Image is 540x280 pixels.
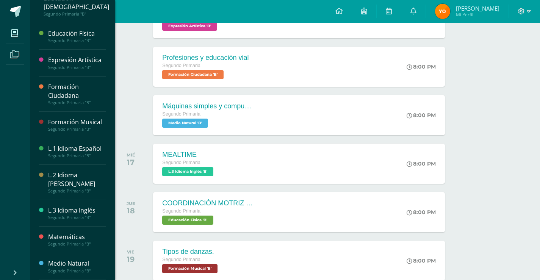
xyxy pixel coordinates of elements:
[162,102,253,110] div: Máquinas simples y compuestas
[48,100,106,105] div: Segundo Primaria "B"
[162,264,218,273] span: Formación Musical 'B'
[162,199,253,207] div: COORDINACIÓN MOTRIZ Y JUEGOS CON RITMO Y SALTO
[435,4,450,19] img: b1a714f2f8ae12f018216e412b5da3f3.png
[48,268,106,274] div: Segundo Primaria "B"
[48,206,106,215] div: L.3 Idioma Inglés
[407,160,436,167] div: 8:00 PM
[44,11,109,17] div: Segundo Primaria "B"
[127,201,135,206] div: JUE
[48,29,106,43] a: Educación FísicaSegundo Primaria "B"
[48,233,106,241] div: Matemáticas
[162,70,224,79] span: Formación Ciudadana 'B'
[162,208,200,214] span: Segundo Primaria
[48,118,106,127] div: Formación Musical
[48,188,106,194] div: Segundo Primaria "B"
[48,215,106,220] div: Segundo Primaria "B"
[162,248,219,256] div: Tipos de danzas.
[48,56,106,70] a: Expresión ArtísticaSegundo Primaria "B"
[48,144,106,158] a: L.1 Idioma EspañolSegundo Primaria "B"
[162,160,200,165] span: Segundo Primaria
[48,259,106,273] a: Medio NaturalSegundo Primaria "B"
[48,241,106,247] div: Segundo Primaria "B"
[48,38,106,43] div: Segundo Primaria "B"
[162,151,215,159] div: MEALTIME
[162,119,208,128] span: Medio Natural 'B'
[48,153,106,158] div: Segundo Primaria "B"
[48,118,106,132] a: Formación MusicalSegundo Primaria "B"
[48,127,106,132] div: Segundo Primaria "B"
[162,216,213,225] span: Educación Física 'B'
[48,171,106,194] a: L.2 Idioma [PERSON_NAME]Segundo Primaria "B"
[48,259,106,268] div: Medio Natural
[48,29,106,38] div: Educación Física
[456,5,499,12] span: [PERSON_NAME]
[162,167,213,176] span: L.3 Idioma Inglés 'B'
[127,255,135,264] div: 19
[407,209,436,216] div: 8:00 PM
[127,249,135,255] div: VIE
[48,206,106,220] a: L.3 Idioma InglésSegundo Primaria "B"
[162,111,200,117] span: Segundo Primaria
[48,171,106,188] div: L.2 Idioma [PERSON_NAME]
[407,257,436,264] div: 8:00 PM
[127,206,135,215] div: 18
[407,112,436,119] div: 8:00 PM
[162,257,200,262] span: Segundo Primaria
[407,63,436,70] div: 8:00 PM
[456,11,499,18] span: Mi Perfil
[162,54,249,62] div: Profesiones y educación vial
[48,83,106,105] a: Formación CiudadanaSegundo Primaria "B"
[48,56,106,64] div: Expresión Artística
[48,65,106,70] div: Segundo Primaria "B"
[48,144,106,153] div: L.1 Idioma Español
[162,63,200,68] span: Segundo Primaria
[48,83,106,100] div: Formación Ciudadana
[48,233,106,247] a: MatemáticasSegundo Primaria "B"
[162,22,217,31] span: Expresión Artística 'B'
[127,158,135,167] div: 17
[127,152,135,158] div: MIÉ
